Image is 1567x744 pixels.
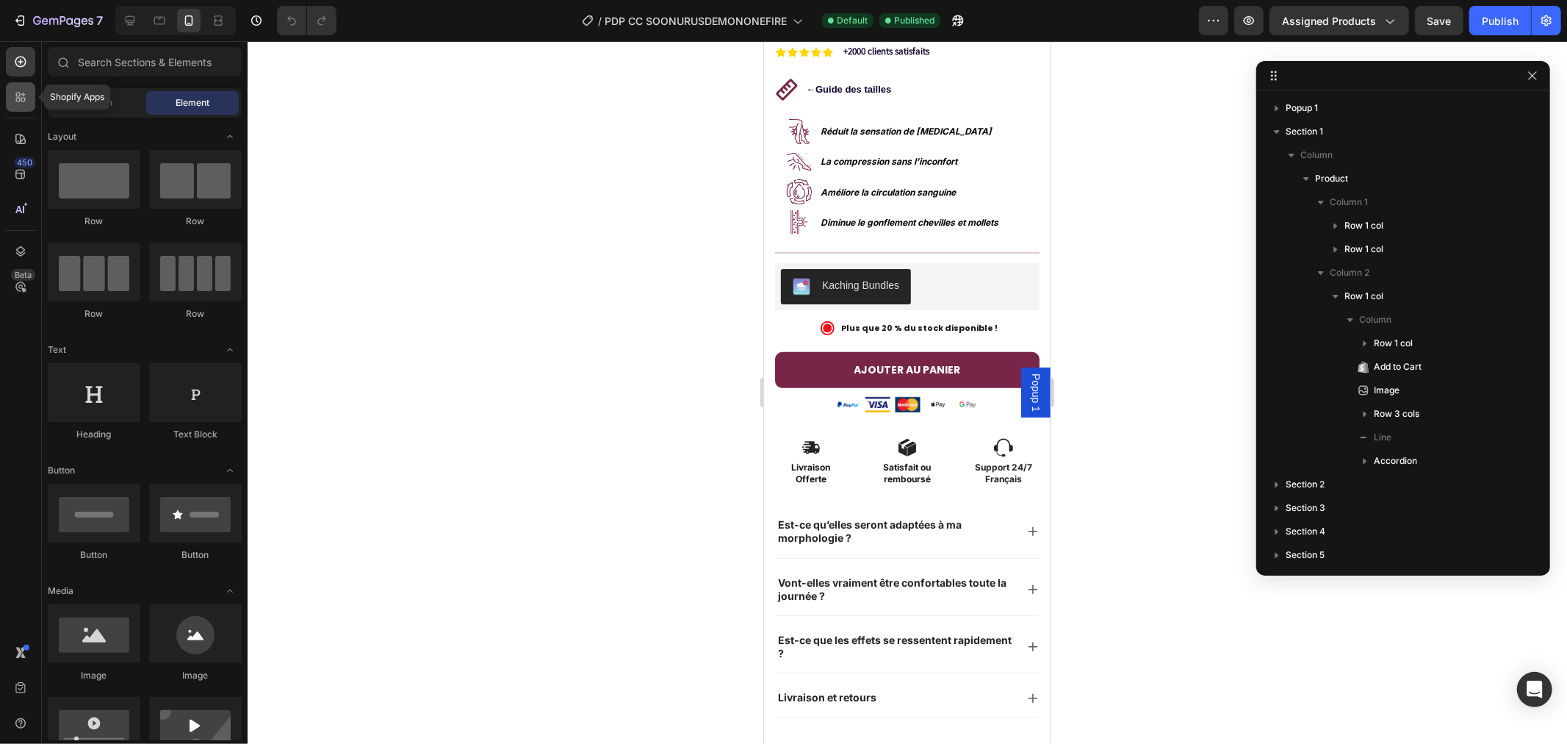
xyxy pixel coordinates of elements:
div: Heading [48,428,140,441]
div: Row [48,215,140,228]
span: Row 1 col [1374,336,1413,351]
button: Save [1415,6,1463,35]
iframe: Design area [764,41,1051,744]
span: Toggle open [218,579,242,603]
span: Published [894,14,934,27]
div: Image [48,669,140,682]
div: Undo/Redo [277,6,336,35]
span: PDP CC SOONURUSDEMONONEFIRE [605,13,787,29]
button: Publish [1469,6,1531,35]
button: Assigned Products [1269,6,1409,35]
span: Default [837,14,868,27]
span: Column [1300,148,1333,162]
div: Row [149,307,242,321]
span: Assigned Products [1282,13,1376,29]
div: Image [149,669,242,682]
span: Row 1 col [1344,289,1383,304]
span: Toggle open [218,125,242,149]
div: Open Intercom Messenger [1517,672,1552,707]
span: Column 2 [1330,265,1369,280]
span: Column [1359,312,1391,327]
span: Section 1 [1286,124,1323,139]
span: Row 1 col [1344,218,1383,233]
span: Add to Cart [1374,360,1422,374]
span: Section 2 [1286,477,1325,492]
span: Element [176,96,209,110]
button: 7 [6,6,109,35]
p: 7 [96,12,103,29]
span: Section 5 [1286,548,1325,562]
span: Save [1427,15,1452,27]
div: Beta [11,269,35,281]
span: Row 3 cols [1374,407,1419,421]
span: Toggle open [218,338,242,362]
span: Popup 1 [1286,101,1318,115]
div: Button [48,548,140,562]
span: Row 1 col [1344,242,1383,257]
span: Product [1315,171,1348,186]
span: Image [1374,383,1400,398]
span: Section [82,96,113,110]
span: / [598,13,602,29]
div: Row [149,215,242,228]
div: Publish [1482,13,1519,29]
span: Accordion [1374,454,1417,468]
span: Toggle open [218,459,242,482]
div: Button [149,548,242,562]
span: Text [48,343,66,357]
input: Search Sections & Elements [48,47,242,76]
div: Text Block [149,428,242,441]
span: Line [1374,430,1391,445]
span: Column 1 [1330,195,1368,210]
span: Section 3 [1286,501,1325,515]
div: Row [48,307,140,321]
span: Media [48,584,73,598]
span: Section 4 [1286,524,1325,539]
span: Button [48,464,75,477]
span: Layout [48,130,76,143]
div: 450 [14,157,35,168]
